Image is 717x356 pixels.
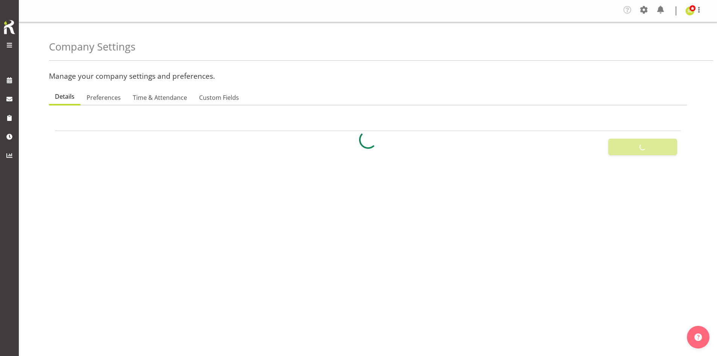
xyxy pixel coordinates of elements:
img: sarah-edwards11800.jpg [685,6,694,15]
span: Details [55,92,75,101]
span: Preferences [87,93,121,102]
h2: Company Settings [49,41,135,53]
h3: Manage your company settings and preferences. [49,72,687,80]
span: Custom Fields [199,93,239,102]
img: help-xxl-2.png [694,333,702,341]
img: Rosterit icon logo [2,19,17,35]
span: Time & Attendance [133,93,187,102]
